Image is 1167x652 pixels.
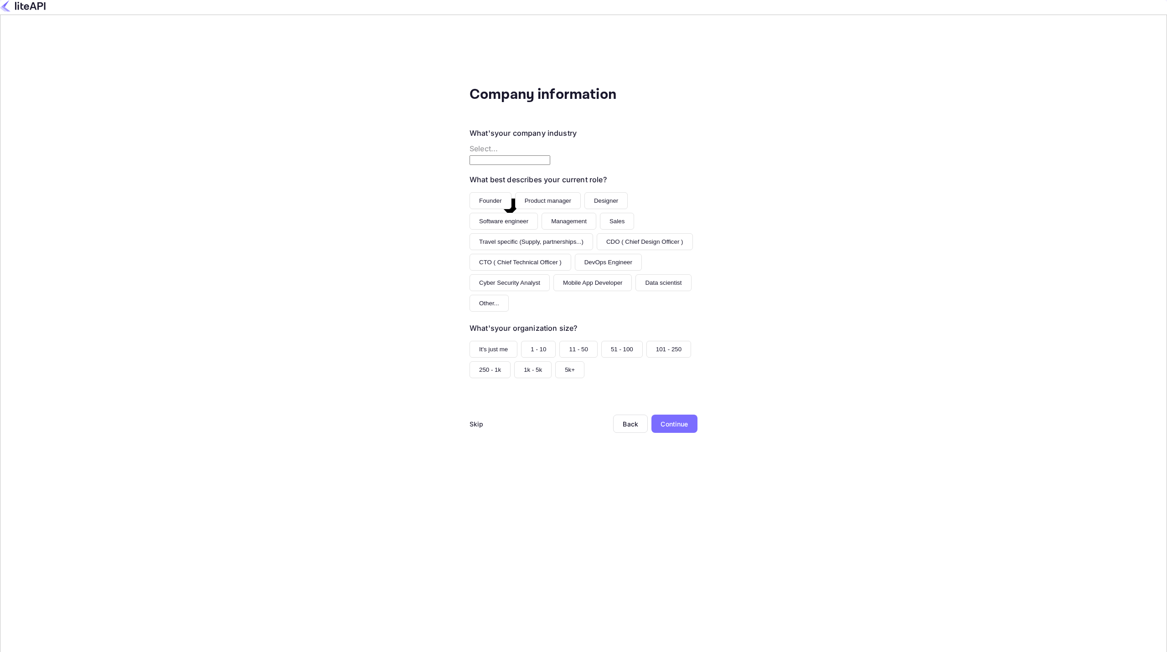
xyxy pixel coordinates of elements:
[584,192,628,209] button: Designer
[646,341,691,358] button: 101 - 250
[542,213,596,230] button: Management
[470,295,509,312] button: Other...
[470,174,607,185] div: What best describes your current role?
[470,128,577,139] div: What's your company industry
[470,192,511,209] button: Founder
[597,233,693,250] button: CDO ( Chief Design Officer )
[553,274,632,291] button: Mobile App Developer
[470,341,517,358] button: It's just me
[470,323,577,334] div: What's your organization size?
[470,419,484,429] div: Skip
[470,213,538,230] button: Software engineer
[601,341,643,358] button: 51 - 100
[515,192,581,209] button: Product manager
[514,361,552,378] button: 1k - 5k
[575,254,642,271] button: DevOps Engineer
[470,84,652,106] div: Company information
[559,341,598,358] button: 11 - 50
[470,143,550,154] p: Select...
[470,274,550,291] button: Cyber Security Analyst
[555,361,584,378] button: 5k+
[661,419,688,429] div: Continue
[600,213,634,230] button: Sales
[635,274,691,291] button: Data scientist
[470,361,511,378] button: 250 - 1k
[521,341,556,358] button: 1 - 10
[470,233,593,250] button: Travel specific (Supply, partnerships...)
[470,143,550,154] div: Without label
[623,420,638,428] div: Back
[470,254,571,271] button: CTO ( Chief Technical Officer )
